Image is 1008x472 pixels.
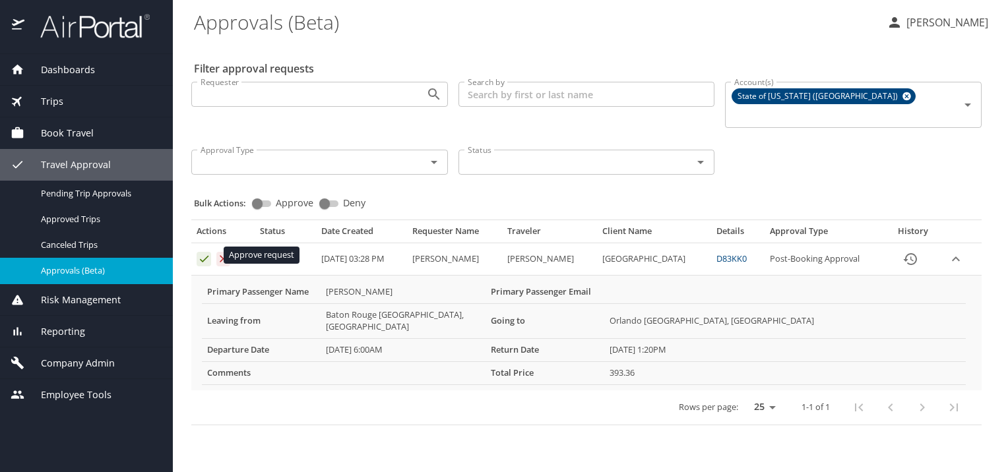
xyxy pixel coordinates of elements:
th: History [886,225,941,243]
th: Approval Type [765,225,886,243]
td: Baton Rouge [GEOGRAPHIC_DATA], [GEOGRAPHIC_DATA] [321,304,486,339]
input: Search by first or last name [458,82,715,107]
span: Company Admin [24,356,115,370]
th: Actions [191,225,255,243]
th: Status [255,225,316,243]
span: Trips [24,94,63,109]
span: Travel Approval [24,158,111,172]
table: Approval table [191,225,982,425]
button: Open [959,96,977,114]
span: Employee Tools [24,388,111,402]
th: Details [711,225,765,243]
img: icon-airportal.png [12,13,26,39]
td: [DATE] 1:20PM [604,338,966,361]
th: Traveler [502,225,597,243]
p: Rows per page: [679,403,738,411]
th: Requester Name [407,225,502,243]
div: State of [US_STATE] ([GEOGRAPHIC_DATA]) [732,88,916,104]
span: Approved Trips [41,213,157,225]
th: Total Price [486,361,604,384]
span: Canceled Trips [41,239,157,251]
span: Pending Trip Approvals [41,187,157,200]
td: Orlando [GEOGRAPHIC_DATA], [GEOGRAPHIC_DATA] [604,304,966,339]
span: Approve [276,198,313,208]
td: [GEOGRAPHIC_DATA] [597,243,711,276]
p: 1-1 of 1 [802,403,830,411]
button: Open [425,85,443,103]
a: D83KK0 [716,252,747,264]
th: Client Name [597,225,711,243]
th: Departure Date [202,338,321,361]
td: [PERSON_NAME] [321,281,486,303]
span: Approvals (Beta) [41,264,157,277]
td: [PERSON_NAME] [502,243,597,276]
th: Comments [202,361,321,384]
th: Date Created [316,225,407,243]
span: Dashboards [24,63,95,77]
button: [PERSON_NAME] [881,11,993,34]
th: Primary Passenger Name [202,281,321,303]
th: Leaving from [202,304,321,339]
img: airportal-logo.png [26,13,150,39]
span: Book Travel [24,126,94,140]
button: History [895,243,926,275]
td: [DATE] 6:00AM [321,338,486,361]
select: rows per page [743,398,780,417]
h1: Approvals (Beta) [194,1,876,42]
table: More info for approvals [202,281,966,385]
span: State of [US_STATE] ([GEOGRAPHIC_DATA]) [732,90,906,103]
p: Bulk Actions: [194,197,257,209]
button: expand row [946,249,966,269]
td: Pending [255,243,316,276]
td: [PERSON_NAME] [407,243,502,276]
td: [DATE] 03:28 PM [316,243,407,276]
td: Post-Booking Approval [765,243,886,276]
p: [PERSON_NAME] [902,15,988,30]
button: Open [691,153,710,171]
span: Reporting [24,324,85,339]
span: Deny [343,198,365,208]
span: Risk Management [24,293,121,307]
th: Primary Passenger Email [486,281,604,303]
th: Going to [486,304,604,339]
h2: Filter approval requests [194,58,314,79]
th: Return Date [486,338,604,361]
td: 393.36 [604,361,966,384]
button: Open [425,153,443,171]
